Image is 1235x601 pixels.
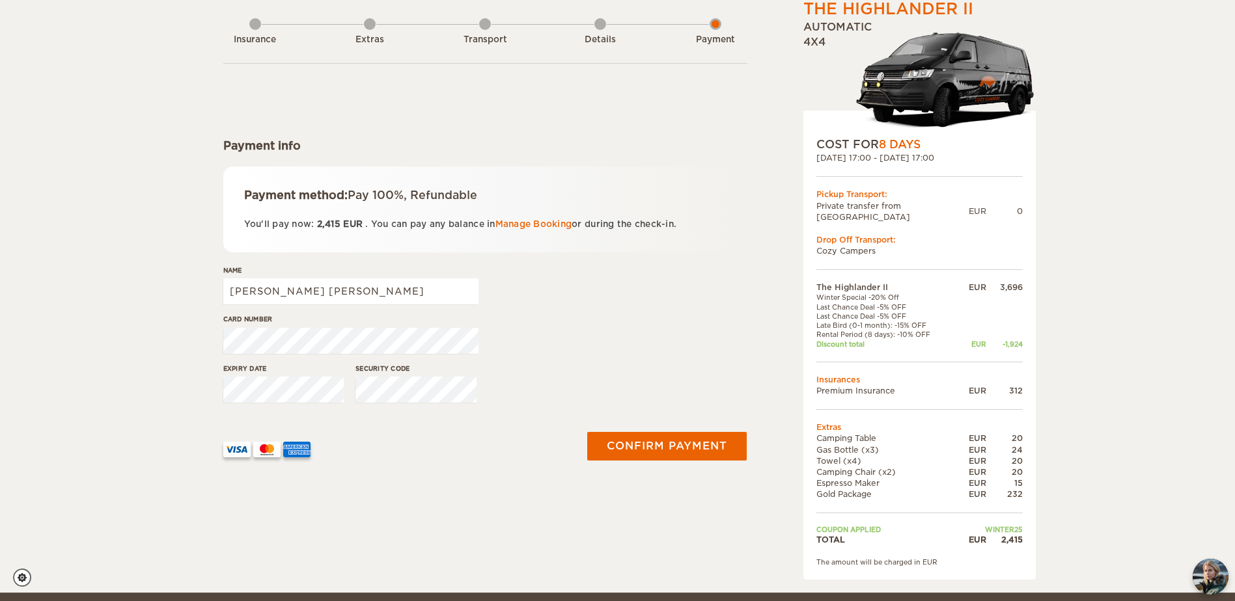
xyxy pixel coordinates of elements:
td: Gold Package [816,488,956,500]
td: TOTAL [816,534,956,545]
div: 312 [986,385,1023,396]
p: You'll pay now: . You can pay any balance in or during the check-in. [244,217,727,232]
a: Cookie settings [13,568,40,587]
div: EUR [969,206,986,217]
span: 2,415 [317,219,340,229]
td: The Highlander II [816,282,956,293]
div: EUR [956,466,986,477]
div: Payment method: [244,187,727,203]
div: [DATE] 17:00 - [DATE] 17:00 [816,152,1023,163]
div: Payment [680,34,751,46]
td: Rental Period (8 days): -10% OFF [816,330,956,339]
div: 20 [986,466,1023,477]
div: 20 [986,433,1023,444]
td: Private transfer from [GEOGRAPHIC_DATA] [816,200,969,222]
div: -1,924 [986,340,1023,349]
label: Expiry date [223,364,344,373]
td: Cozy Campers [816,245,1023,256]
td: Premium Insurance [816,385,956,396]
div: Details [564,34,636,46]
button: Confirm payment [587,432,747,461]
div: 3,696 [986,282,1023,293]
div: Extras [334,34,406,46]
div: EUR [956,282,986,293]
div: 2,415 [986,534,1023,545]
div: 232 [986,488,1023,500]
img: Freyja at Cozy Campers [1193,559,1228,594]
td: Gas Bottle (x3) [816,444,956,455]
img: stor-langur-223.png [855,24,1036,137]
div: Payment info [223,138,747,154]
td: Last Chance Deal -5% OFF [816,312,956,321]
td: Insurances [816,374,1023,385]
div: Drop Off Transport: [816,234,1023,245]
div: EUR [956,488,986,500]
td: Late Bird (0-1 month): -15% OFF [816,321,956,330]
td: Winter Special -20% Off [816,293,956,302]
div: EUR [956,534,986,545]
label: Card number [223,314,479,324]
div: 24 [986,444,1023,455]
label: Name [223,265,479,275]
div: COST FOR [816,137,1023,152]
div: 0 [986,206,1023,217]
div: EUR [956,433,986,444]
img: AMEX [283,442,311,457]
div: 20 [986,455,1023,466]
div: Automatic 4x4 [803,20,1036,137]
div: EUR [956,444,986,455]
a: Manage Booking [495,219,572,229]
div: The amount will be charged in EUR [816,557,1023,567]
div: Insurance [219,34,291,46]
td: Extras [816,421,1023,433]
div: 15 [986,477,1023,488]
td: Camping Table [816,433,956,444]
td: Last Chance Deal -5% OFF [816,302,956,312]
span: EUR [343,219,363,229]
span: Pay 100%, Refundable [348,189,477,202]
div: Pickup Transport: [816,189,1023,200]
td: Espresso Maker [816,477,956,488]
img: VISA [223,442,251,457]
td: Discount total [816,340,956,349]
div: EUR [956,385,986,396]
div: EUR [956,340,986,349]
div: EUR [956,477,986,488]
button: chat-button [1193,559,1228,594]
div: EUR [956,455,986,466]
img: mastercard [253,442,281,457]
td: Coupon applied [816,525,956,534]
label: Security code [355,364,477,373]
td: Camping Chair (x2) [816,466,956,477]
div: Transport [449,34,521,46]
td: Towel (x4) [816,455,956,466]
span: 8 Days [879,138,921,151]
td: WINTER25 [956,525,1023,534]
